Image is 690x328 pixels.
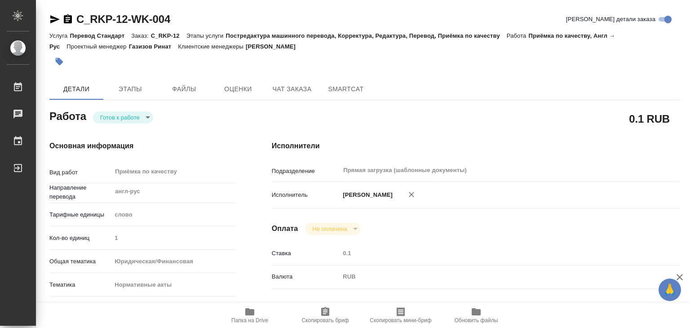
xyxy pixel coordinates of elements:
button: Скопировать ссылку для ЯМессенджера [49,14,60,25]
p: C_RKP-12 [151,32,186,39]
h4: Исполнители [272,141,680,151]
p: [PERSON_NAME] [340,191,393,199]
span: Файлы [163,84,206,95]
p: Кол-во единиц [49,234,111,243]
input: Пустое поле [111,231,235,244]
p: Тарифные единицы [49,210,111,219]
span: 🙏 [662,280,677,299]
p: [PERSON_NAME] [246,43,302,50]
button: Удалить исполнителя [402,185,421,204]
div: Юридическая/Финансовая [111,254,235,269]
p: Ставка [272,249,340,258]
span: Детали [55,84,98,95]
p: Проектный менеджер [66,43,128,50]
p: Вид работ [49,168,111,177]
div: слово [111,207,235,222]
p: Заказ: [131,32,150,39]
div: RUB [340,269,646,284]
p: Газизов Ринат [129,43,178,50]
button: Скопировать мини-бриф [363,303,438,328]
h4: Оплата [272,223,298,234]
span: Этапы [109,84,152,95]
p: Клиентские менеджеры [178,43,246,50]
span: SmartCat [324,84,367,95]
span: Скопировать бриф [301,317,349,324]
button: Обновить файлы [438,303,514,328]
button: Скопировать ссылку [62,14,73,25]
div: Готов к работе [93,111,153,124]
span: Оценки [217,84,260,95]
p: Направление перевода [49,183,111,201]
p: Постредактура машинного перевода, Корректура, Редактура, Перевод, Приёмка по качеству [226,32,507,39]
input: Пустое поле [340,247,646,260]
span: Скопировать мини-бриф [370,317,431,324]
span: Обновить файлы [455,317,498,324]
h4: Основная информация [49,141,236,151]
button: Готов к работе [97,114,142,121]
p: Подразделение [272,167,340,176]
button: Добавить тэг [49,52,69,71]
p: Тематика [49,280,111,289]
button: 🙏 [659,279,681,301]
button: Скопировать бриф [287,303,363,328]
h2: Работа [49,107,86,124]
button: Папка на Drive [212,303,287,328]
span: [PERSON_NAME] детали заказа [566,15,655,24]
span: Папка на Drive [231,317,268,324]
p: Этапы услуги [186,32,226,39]
p: Перевод Стандарт [70,32,131,39]
div: Нормативные акты [111,277,235,293]
p: Исполнитель [272,191,340,199]
a: C_RKP-12-WK-004 [76,13,170,25]
h2: 0.1 RUB [629,111,670,126]
span: Чат заказа [270,84,314,95]
p: Работа [507,32,529,39]
p: Валюта [272,272,340,281]
button: Не оплачена [310,225,349,233]
div: Готов к работе [305,223,360,235]
p: Общая тематика [49,257,111,266]
p: Услуга [49,32,70,39]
